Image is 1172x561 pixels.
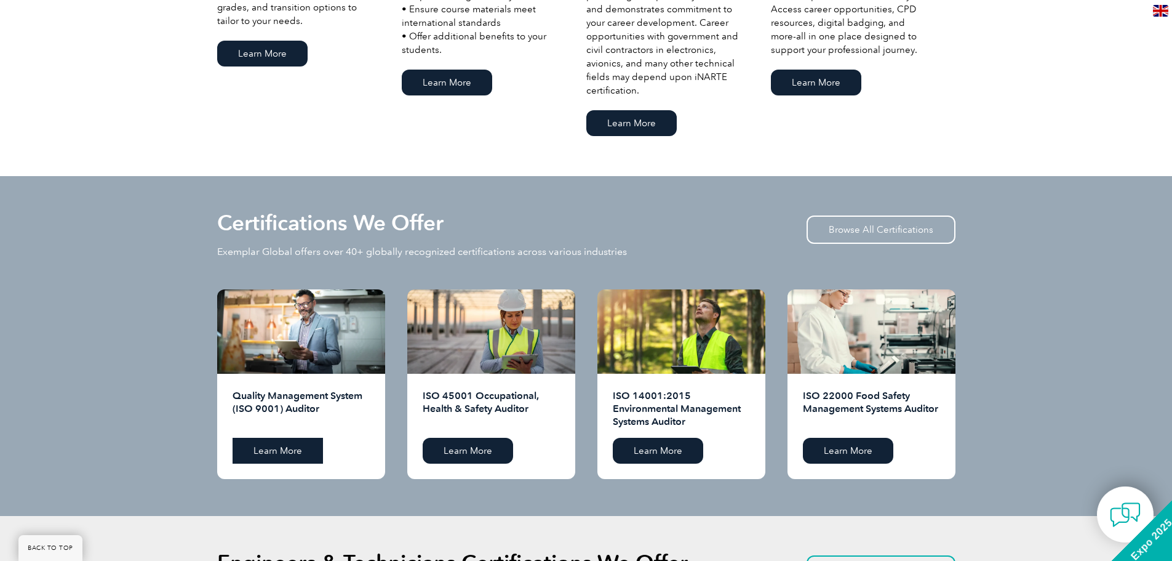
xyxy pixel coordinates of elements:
a: Browse All Certifications [807,216,955,244]
a: Learn More [586,110,677,136]
h2: Certifications We Offer [217,213,444,233]
h2: ISO 14001:2015 Environmental Management Systems Auditor [613,389,750,429]
a: Learn More [402,70,492,95]
a: Learn More [217,41,308,67]
img: contact-chat.png [1110,499,1141,530]
a: Learn More [423,438,513,464]
a: Learn More [233,438,323,464]
h2: ISO 45001 Occupational, Health & Safety Auditor [423,389,560,429]
img: en [1153,5,1168,17]
p: Exemplar Global offers over 40+ globally recognized certifications across various industries [217,245,627,259]
a: BACK TO TOP [18,535,82,561]
h2: Quality Management System (ISO 9001) Auditor [233,389,370,429]
a: Learn More [803,438,893,464]
h2: ISO 22000 Food Safety Management Systems Auditor [803,389,940,429]
a: Learn More [771,70,861,95]
a: Learn More [613,438,703,464]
